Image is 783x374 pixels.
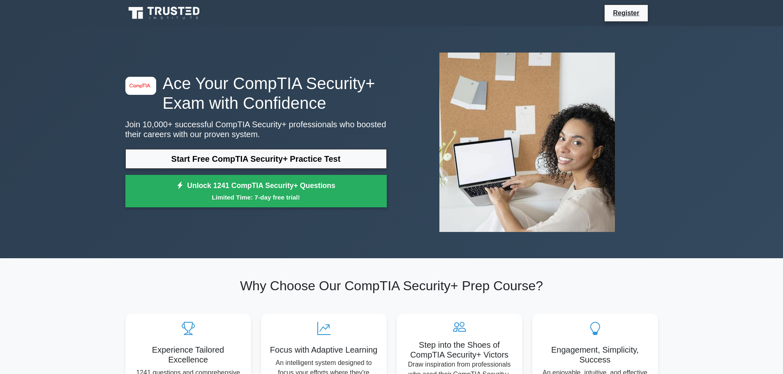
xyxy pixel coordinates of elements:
h5: Focus with Adaptive Learning [268,345,380,355]
a: Unlock 1241 CompTIA Security+ QuestionsLimited Time: 7-day free trial! [125,175,387,208]
p: Join 10,000+ successful CompTIA Security+ professionals who boosted their careers with our proven... [125,119,387,139]
h2: Why Choose Our CompTIA Security+ Prep Course? [125,278,658,294]
h5: Experience Tailored Excellence [132,345,245,365]
small: Limited Time: 7-day free trial! [136,193,376,202]
h5: Engagement, Simplicity, Success [539,345,651,365]
h1: Ace Your CompTIA Security+ Exam with Confidence [125,73,387,113]
a: Start Free CompTIA Security+ Practice Test [125,149,387,169]
h5: Step into the Shoes of CompTIA Security+ Victors [403,340,516,360]
a: Register [608,8,644,18]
